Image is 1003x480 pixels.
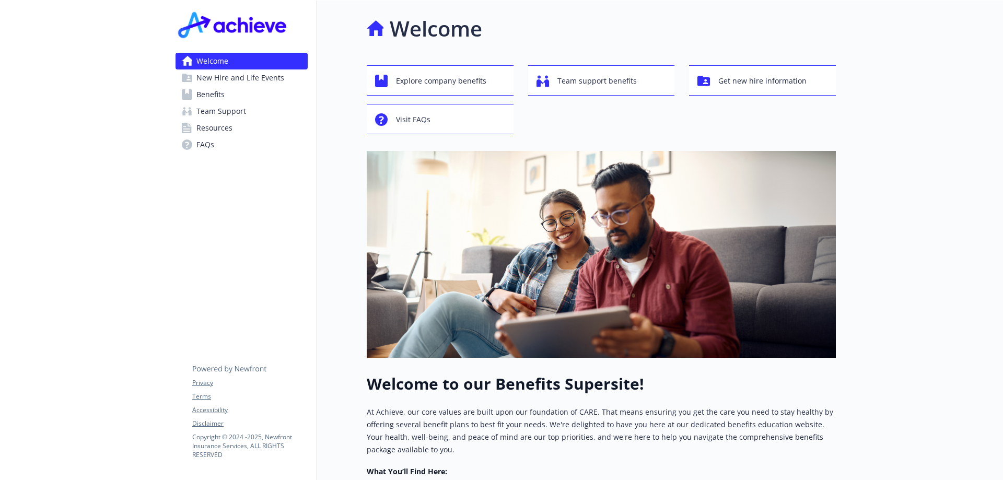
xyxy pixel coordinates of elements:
p: At Achieve, our core values are built upon our foundation of CARE. That means ensuring you get th... [367,406,836,456]
a: FAQs [176,136,308,153]
span: New Hire and Life Events [196,69,284,86]
span: Explore company benefits [396,71,486,91]
span: Team Support [196,103,246,120]
h1: Welcome [390,13,482,44]
button: Team support benefits [528,65,675,96]
p: Copyright © 2024 - 2025 , Newfront Insurance Services, ALL RIGHTS RESERVED [192,432,307,459]
a: Team Support [176,103,308,120]
a: Privacy [192,378,307,388]
span: Visit FAQs [396,110,430,130]
a: New Hire and Life Events [176,69,308,86]
a: Accessibility [192,405,307,415]
span: Benefits [196,86,225,103]
a: Welcome [176,53,308,69]
span: Get new hire information [718,71,807,91]
h1: Welcome to our Benefits Supersite! [367,374,836,393]
a: Terms [192,392,307,401]
span: Resources [196,120,232,136]
button: Get new hire information [689,65,836,96]
button: Explore company benefits [367,65,514,96]
a: Benefits [176,86,308,103]
a: Resources [176,120,308,136]
span: FAQs [196,136,214,153]
button: Visit FAQs [367,104,514,134]
span: Welcome [196,53,228,69]
a: Disclaimer [192,419,307,428]
img: overview page banner [367,151,836,358]
span: Team support benefits [557,71,637,91]
strong: What You’ll Find Here: [367,466,447,476]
